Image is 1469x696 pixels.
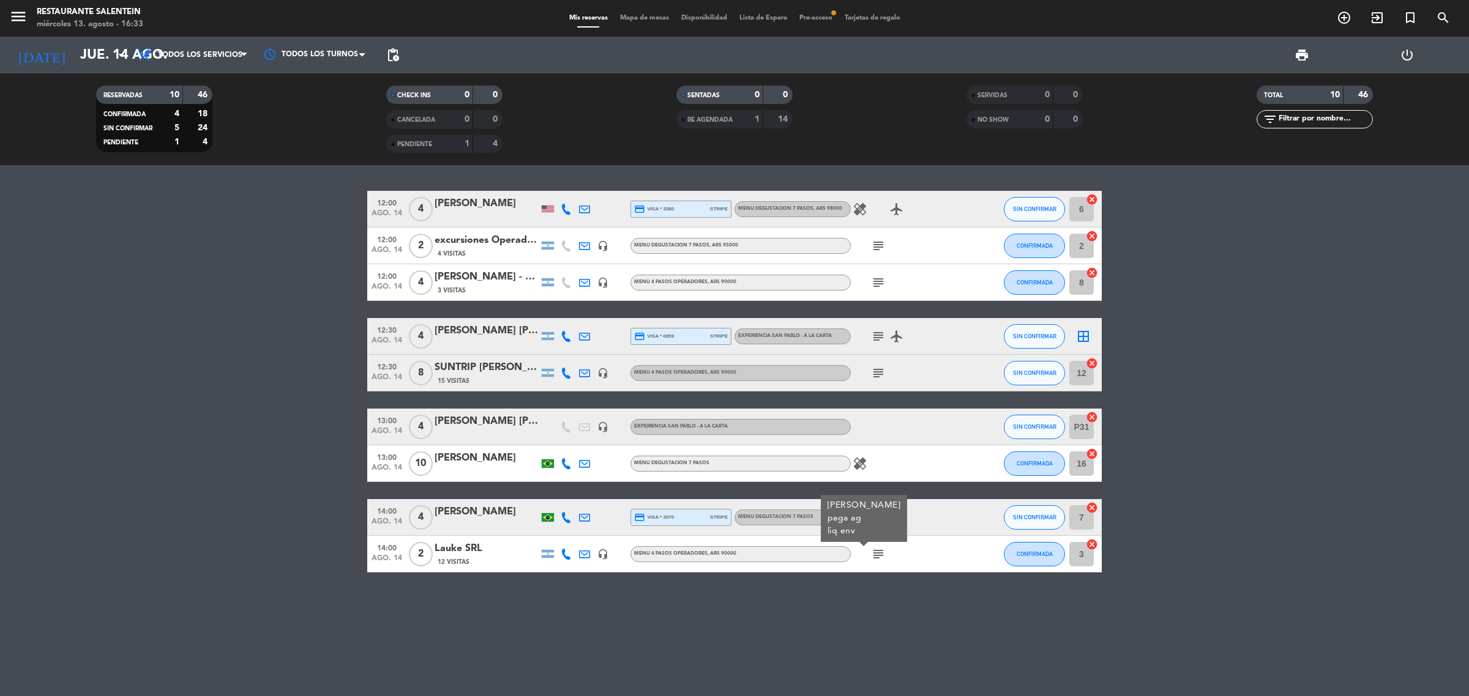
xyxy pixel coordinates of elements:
span: 14:00 [372,503,402,517]
i: power_settings_new [1400,48,1415,62]
i: subject [871,275,886,290]
span: CONFIRMADA [1017,550,1053,557]
span: 4 [409,324,433,349]
i: headset_mic [597,421,608,432]
i: cancel [1086,230,1098,242]
span: 12:00 [372,268,402,283]
strong: 4 [493,139,500,148]
span: 12:30 [372,359,402,373]
span: ago. 14 [372,209,402,223]
span: Pendiente [397,141,432,147]
span: SERVIDAS [977,92,1007,98]
button: SIN CONFIRMAR [1004,505,1065,530]
i: border_all [1076,329,1091,344]
span: pending_actions [386,48,400,62]
strong: 0 [493,115,500,124]
span: Pre-acceso [793,15,839,21]
i: add_circle_outline [1337,10,1351,25]
i: credit_card [634,204,645,215]
strong: 1 [174,138,179,146]
button: menu [9,7,28,30]
span: SIN CONFIRMAR [1013,333,1056,339]
strong: 24 [198,124,210,132]
span: SIN CONFIRMAR [1013,205,1056,212]
div: [PERSON_NAME] [PERSON_NAME] [435,413,539,429]
strong: 0 [783,91,790,99]
span: visa * 3070 [634,512,674,523]
span: 13:00 [372,413,402,427]
input: Filtrar por nombre... [1277,113,1372,126]
i: search [1436,10,1451,25]
span: , ARS 90000 [708,551,736,556]
i: filter_list [1263,112,1277,127]
strong: 4 [203,138,210,146]
span: 13:00 [372,450,402,464]
span: 3 Visitas [438,286,466,295]
span: , ARS 90000 [708,280,736,284]
span: Disponibilidad [675,15,733,21]
button: SIN CONFIRMAR [1004,415,1065,439]
span: NO SHOW [977,117,1009,123]
span: CANCELADA [397,117,435,123]
span: stripe [710,513,728,521]
span: 12 Visitas [438,557,469,567]
span: TOTAL [1264,92,1283,98]
span: 14:00 [372,540,402,554]
span: 12:30 [372,322,402,336]
div: [PERSON_NAME] - Mi viaje a [GEOGRAPHIC_DATA] [435,269,539,285]
div: miércoles 13. agosto - 16:33 [37,18,143,31]
span: Menu 4 pasos operadores [634,551,736,556]
button: SIN CONFIRMAR [1004,324,1065,349]
span: EXPERIENCIA SAN PABLO - A LA CARTA [738,333,832,338]
i: headset_mic [597,277,608,288]
span: CONFIRMADA [1017,460,1053,467]
i: cancel [1086,538,1098,550]
i: cancel [1086,193,1098,205]
i: [DATE] [9,42,74,68]
strong: 0 [1045,115,1050,124]
i: subject [871,547,886,561]
i: turned_in_not [1403,10,1418,25]
i: credit_card [634,512,645,523]
span: ago. 14 [372,246,402,260]
div: excursiones Operadores Mendoza [435,232,539,248]
span: Todos los servicios [158,51,242,59]
span: 4 [409,270,433,295]
i: subject [871,329,886,344]
strong: 1 [465,139,469,148]
span: RE AGENDADA [687,117,733,123]
span: ago. 14 [372,464,402,478]
i: headset_mic [597,368,608,379]
i: airplanemode_active [889,329,904,344]
span: SENTADAS [687,92,720,98]
div: [PERSON_NAME] [PERSON_NAME] [435,323,539,339]
i: credit_card [634,331,645,342]
span: 10 [409,451,433,476]
span: SIN CONFIRMAR [1013,369,1056,376]
button: SIN CONFIRMAR [1004,361,1065,385]
span: MENU DEGUSTACION 7 PASOS [634,243,738,248]
span: ago. 14 [372,373,402,387]
span: Menu 4 pasos operadores [634,370,736,375]
div: [PERSON_NAME] paga ag liq env [828,499,901,538]
span: ago. 14 [372,554,402,568]
i: exit_to_app [1370,10,1385,25]
span: SIN CONFIRMAR [1013,514,1056,520]
strong: 0 [493,91,500,99]
span: 4 [409,197,433,221]
span: Mapa de mesas [614,15,675,21]
span: visa * 0859 [634,331,674,342]
strong: 0 [755,91,760,99]
i: headset_mic [597,240,608,251]
strong: 0 [465,91,469,99]
i: healing [853,202,867,217]
strong: 10 [170,91,179,99]
span: Lista de Espera [733,15,793,21]
button: CONFIRMADA [1004,542,1065,566]
span: 12:00 [372,195,402,209]
span: visa * 3380 [634,204,674,215]
strong: 0 [1073,91,1080,99]
div: SUNTRIP [PERSON_NAME] [435,360,539,376]
div: Restaurante Salentein [37,6,143,18]
i: healing [853,456,867,471]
